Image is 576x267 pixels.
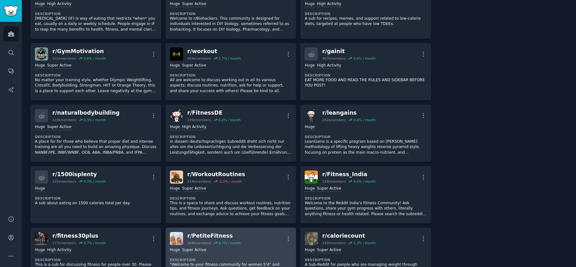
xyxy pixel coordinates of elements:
p: A place for for those who believe that proper diet and intense training are all you need to build... [35,139,157,156]
dt: Description [170,135,292,139]
div: Huge [170,124,180,130]
div: r/ WorkoutRoutines [187,171,245,178]
div: 292k members [322,118,346,122]
div: 467k members [322,56,346,61]
dt: Description [35,73,157,77]
img: leangains [305,109,318,122]
p: LeanGains is a specific program based on [PERSON_NAME] methodology of lifting heavy weights rever... [305,139,427,156]
div: High Activity [47,247,71,253]
div: -2.0 % / month [219,179,242,184]
div: Huge [305,1,315,7]
div: r/ workout [187,47,241,55]
div: Super Active [182,63,206,69]
div: r/ 1500isplenty [52,171,106,178]
div: 4.7 % / month [219,241,241,245]
div: 0.6 % / month [84,56,106,61]
dt: Description [170,12,292,16]
div: 177k members [52,241,76,245]
div: 254k members [187,179,211,184]
div: Huge [170,63,180,69]
div: Super Active [317,186,341,192]
img: GymMotivation [35,47,48,61]
div: 4.5 % / month [354,179,376,184]
div: r/ naturalbodybuilding [52,109,120,117]
div: 0.7 % / month [84,241,106,245]
div: Huge [35,1,45,7]
a: r/naturalbodybuilding419kmembers0.3% / monthHugeSuper ActiveDescriptionA place for for those who ... [31,105,161,162]
div: High Activity [47,1,71,7]
img: fitness30plus [35,232,48,245]
p: A sub for recipes, memes, and support related to low-calorie diets, targeted at people who have l... [305,16,427,27]
a: GymMotivationr/GymMotivation501kmembers0.6% / monthHugeSuper ActiveDescriptionNo matter your trai... [31,43,161,100]
dt: Description [35,12,157,16]
div: Huge [170,186,180,192]
div: Huge [305,124,315,130]
p: This is a space to share and discuss workout routines, nutrition tips, and fitness journeys. Ask ... [170,200,292,217]
img: Fitness_India [305,171,318,184]
div: Huge [170,1,180,7]
img: PetiteFitness [170,232,183,245]
div: 0.4 % / month [354,118,376,122]
div: 349k members [187,118,211,122]
dt: Description [170,258,292,262]
a: Fitness_Indiar/Fitness_India198kmembers4.5% / monthHugeSuper ActiveDescriptionWelcome to the Redd... [300,166,431,223]
div: High Activity [182,124,206,130]
div: 0.3 % / month [84,118,106,122]
div: Huge [35,186,45,192]
div: Super Active [317,247,341,253]
div: 0.3 % / month [84,179,106,184]
div: r/ gainit [322,47,375,55]
div: 1.3 % / month [354,241,376,245]
div: 419k members [52,118,76,122]
div: Huge [305,247,315,253]
a: r/gainit467kmembers0.0% / monthHugeHigh ActivityDescriptionEAT MORE FOOD AND READ THE RULES AND S... [300,43,431,100]
div: Super Active [47,63,71,69]
div: 501k members [52,56,76,61]
dt: Description [170,73,292,77]
div: 198k members [322,179,346,184]
dt: Description [305,258,427,262]
dt: Description [170,196,292,200]
dt: Description [35,196,157,200]
p: No matter your training style, whether Olympic Weightlifting, CrossFit, Bodybuilding, Strongman, ... [35,77,157,94]
div: Super Active [182,247,206,253]
a: workoutr/workout484kmembers1.7% / monthHugeSuper ActiveDescriptionAll are welcome to discuss work... [166,43,296,100]
dt: Description [305,135,427,139]
div: 484k members [187,56,211,61]
div: Super Active [47,124,71,130]
p: A sub about eating on 1500 calories total per day. [35,200,157,206]
img: caloriecount [305,232,318,245]
div: Super Active [182,1,206,7]
p: EAT MORE FOOD AND READ THE RULES AND SIDEBAR BEFORE YOU POST! [305,77,427,88]
div: r/ Fitness_India [322,171,375,178]
div: Huge [170,247,180,253]
div: Huge [35,63,45,69]
div: High Activity [317,63,341,69]
a: r/1500isplenty291kmembers0.3% / monthHugeDescriptionA sub about eating on 1500 calories total per... [31,166,161,223]
div: Huge [305,186,315,192]
img: FitnessDE [170,109,183,122]
dt: Description [305,196,427,200]
p: All are welcome to discuss working out in all its various aspects; discuss routines, nutrition, a... [170,77,292,94]
div: High Activity [317,1,341,7]
div: 142k members [322,241,346,245]
img: WorkoutRoutines [170,171,183,184]
div: Huge [305,63,315,69]
div: 1.7 % / month [219,56,241,61]
dt: Description [305,73,427,77]
a: FitnessDEr/FitnessDE349kmembers0.2% / monthHugeHigh ActivityDescriptionIn diesem deutschsprachige... [166,105,296,162]
div: r/ caloriecount [322,232,375,240]
p: Welcome to the Reddit India’s Fitness Community! Ask questions, share your gym progress with othe... [305,200,427,217]
a: leangainsr/leangains292kmembers0.4% / monthHugeDescriptionLeanGains is a specific program based o... [300,105,431,162]
div: r/ FitnessDE [187,109,241,117]
div: r/ GymMotivation [52,47,106,55]
div: 0.2 % / month [219,118,241,122]
div: r/ fitness30plus [52,232,106,240]
div: Huge [35,247,45,253]
dt: Description [35,258,157,262]
div: Super Active [182,186,206,192]
div: Huge [35,124,45,130]
div: 291k members [52,179,76,184]
dt: Description [305,12,427,16]
img: workout [170,47,183,61]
